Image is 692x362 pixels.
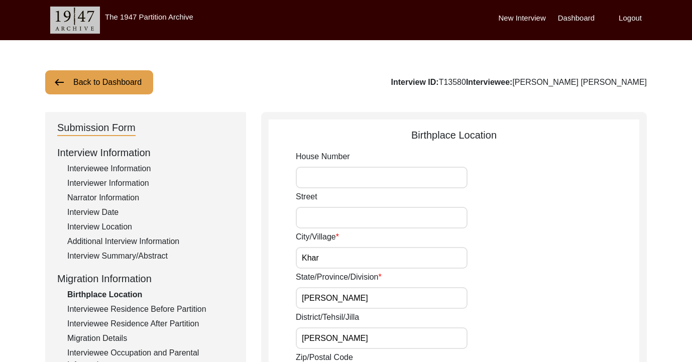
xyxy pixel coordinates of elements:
[67,250,234,262] div: Interview Summary/Abstract
[50,7,100,34] img: header-logo.png
[105,13,193,21] label: The 1947 Partition Archive
[67,318,234,330] div: Interviewee Residence After Partition
[391,78,438,86] b: Interview ID:
[619,13,642,24] label: Logout
[499,13,546,24] label: New Interview
[67,332,234,344] div: Migration Details
[67,221,234,233] div: Interview Location
[296,191,317,203] label: Street
[45,70,153,94] button: Back to Dashboard
[53,76,65,88] img: arrow-left.png
[391,76,647,88] div: T13580 [PERSON_NAME] [PERSON_NAME]
[296,151,350,163] label: House Number
[67,192,234,204] div: Narrator Information
[67,163,234,175] div: Interviewee Information
[67,289,234,301] div: Birthplace Location
[67,303,234,315] div: Interviewee Residence Before Partition
[296,271,382,283] label: State/Province/Division
[67,235,234,248] div: Additional Interview Information
[67,206,234,218] div: Interview Date
[296,231,339,243] label: City/Village
[57,145,234,160] div: Interview Information
[296,311,359,323] label: District/Tehsil/Jilla
[466,78,512,86] b: Interviewee:
[57,271,234,286] div: Migration Information
[558,13,595,24] label: Dashboard
[269,128,639,143] div: Birthplace Location
[57,120,136,136] div: Submission Form
[67,177,234,189] div: Interviewer Information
